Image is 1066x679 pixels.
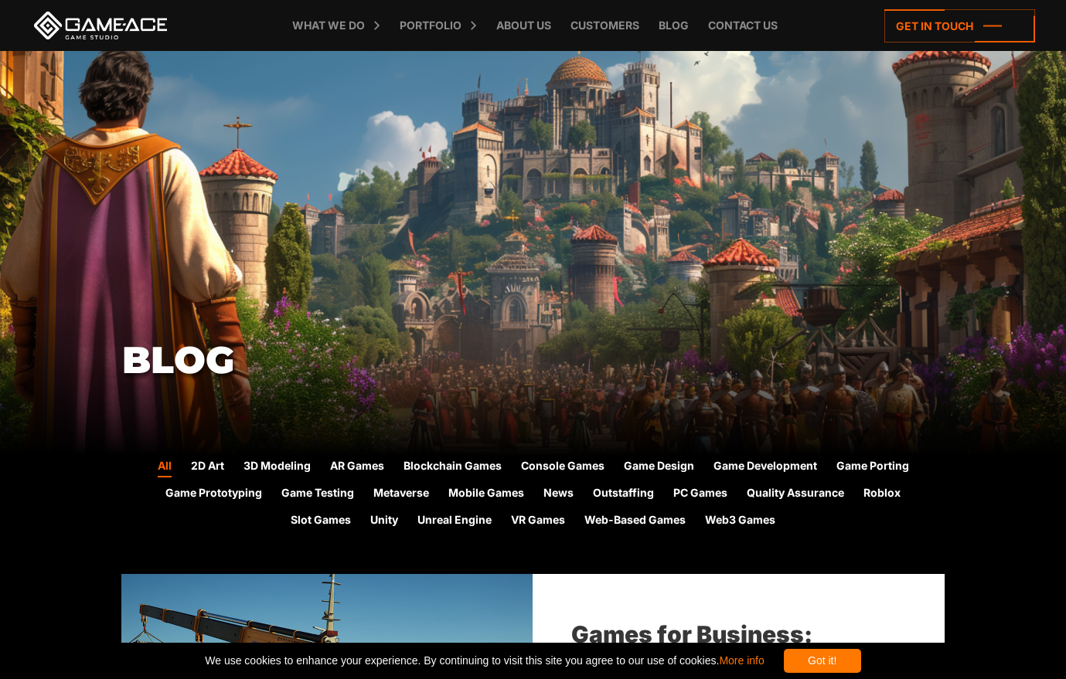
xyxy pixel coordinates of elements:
a: Quality Assurance [747,484,844,504]
a: Game Testing [281,484,354,504]
a: Web-Based Games [584,511,686,531]
a: Blockchain Games [404,457,502,477]
a: Outstaffing [593,484,654,504]
a: VR Games [511,511,565,531]
a: More info [719,654,764,667]
a: Game Porting [836,457,909,477]
a: News [543,484,574,504]
a: Unity [370,511,398,531]
div: Got it! [784,649,861,673]
a: Unreal Engine [417,511,492,531]
a: Metaverse [373,484,429,504]
a: PC Games [673,484,727,504]
a: 3D Modeling [244,457,311,477]
a: 2D Art [191,457,224,477]
a: Console Games [521,457,605,477]
a: All [158,457,172,477]
a: Slot Games [291,511,351,531]
a: Game Design [624,457,694,477]
a: Web3 Games [705,511,775,531]
h1: Blog [122,339,945,380]
a: Mobile Games [448,484,524,504]
a: Game Prototyping [165,484,262,504]
a: AR Games [330,457,384,477]
a: Get in touch [884,9,1035,42]
span: We use cookies to enhance your experience. By continuing to visit this site you agree to our use ... [205,649,764,673]
a: Roblox [863,484,901,504]
a: Game Development [714,457,817,477]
